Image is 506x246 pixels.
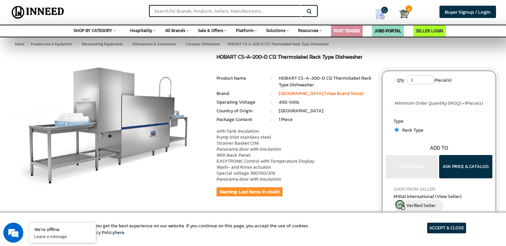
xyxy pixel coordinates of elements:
[74,27,112,34] span: SHOP BY CATEGORY
[298,27,318,34] span: Resources
[382,144,496,152] div: ADD TO
[30,40,74,48] a: Foodservice & Equipment
[434,75,452,85] span: Piece(s)
[14,40,26,48] a: Home
[395,100,483,107] span: Minimum Order Quantity (MOQ) = Piece(s)
[27,41,29,47] span: >
[75,40,78,48] span: >
[279,108,372,114] li: [GEOGRAPHIC_DATA]
[34,226,91,232] div: We're offline
[406,5,412,12] span: 0
[263,90,279,97] li: :
[334,28,360,34] a: POST TENDER
[394,118,484,126] label: Type
[130,27,152,34] span: Hospitality
[132,41,176,47] span: Dishwashers & Accessories
[184,40,222,48] a: Conveyar Dishwasher
[31,41,72,47] span: Foodservice & Equipment
[427,223,466,233] article: ACCEPT & CLOSE
[416,28,443,34] a: SELLER LOGIN
[263,108,279,114] li: :
[198,27,223,34] span: Sale & Offers
[263,75,279,82] li: :
[186,41,220,47] span: Conveyar Dishwasher
[394,75,408,85] label: Qty
[125,40,129,48] span: >
[394,193,462,200] span: Mittal International (View Seller)
[217,99,263,106] li: Operating Voltage
[82,41,123,47] span: Warewashing Equipments
[131,40,178,48] a: Dishwashers & Accessories
[439,155,492,178] button: ASK PRICE & CATALOG
[399,127,423,134] span: Rack Type
[439,6,496,18] a: Buyer Signup / Login
[395,200,405,210] img: inneed-verified-seller-icon.png
[399,7,404,21] a: Cart 0
[40,223,309,236] article: We use cookies to ensure you get the best experience on our website. If you continue on this page...
[445,8,491,16] span: Buyer Signup / Login
[30,41,329,47] span: HOBART CS-A-200-D C12 Thermolabel Rack Type Dishwasher
[9,4,67,21] img: Inneed.Market
[217,128,372,182] p: with Tank Insulation Pump inlet stainless steel Strainer Basket CrNi Panorama door with insulatio...
[217,108,263,114] li: Country of Origin
[34,233,91,239] p: Leave a message
[406,202,436,209] span: Verified Seller
[394,193,484,212] a: Mittal International (View Seller) Verified Seller
[375,9,385,19] img: Show My Quotes
[115,229,124,236] a: here
[279,90,364,97] a: [GEOGRAPHIC_DATA] (View Brand Store)
[149,5,301,17] input: Search for Brands, Products, Sellers, Manufacturers...
[236,27,253,34] span: Platform
[223,40,226,48] span: >
[279,75,372,88] li: HOBART CS-A-200-D C12 Thermolabel Rack Type Dishwasher
[217,116,263,123] li: Package Content
[80,40,124,48] a: Warewashing Equipments
[263,99,279,106] li: :
[10,54,207,195] img: HOBART CS-A-200-D,C12 Thermolabel Rack Type Dishwasher
[279,99,372,106] li: 400 Volts
[366,7,399,22] a: my Quotes
[419,211,425,218] a: (0)
[165,27,185,34] span: All Brands
[217,187,282,196] p: Warning: Last items in stock!
[375,28,401,34] a: JOBS PORTAL
[465,100,466,107] span: 1
[217,75,263,82] li: Product Name
[179,40,182,48] span: >
[263,116,279,123] li: :
[399,9,409,19] img: Cart
[217,90,263,97] li: Brand
[279,116,372,123] li: 1 Piece
[266,27,285,34] span: Solutions
[217,54,372,62] h1: HOBART CS-A-200-D C12 Thermolabel Rack Type Dishwasher
[394,187,484,192] h4: SHOP FROM SELLER:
